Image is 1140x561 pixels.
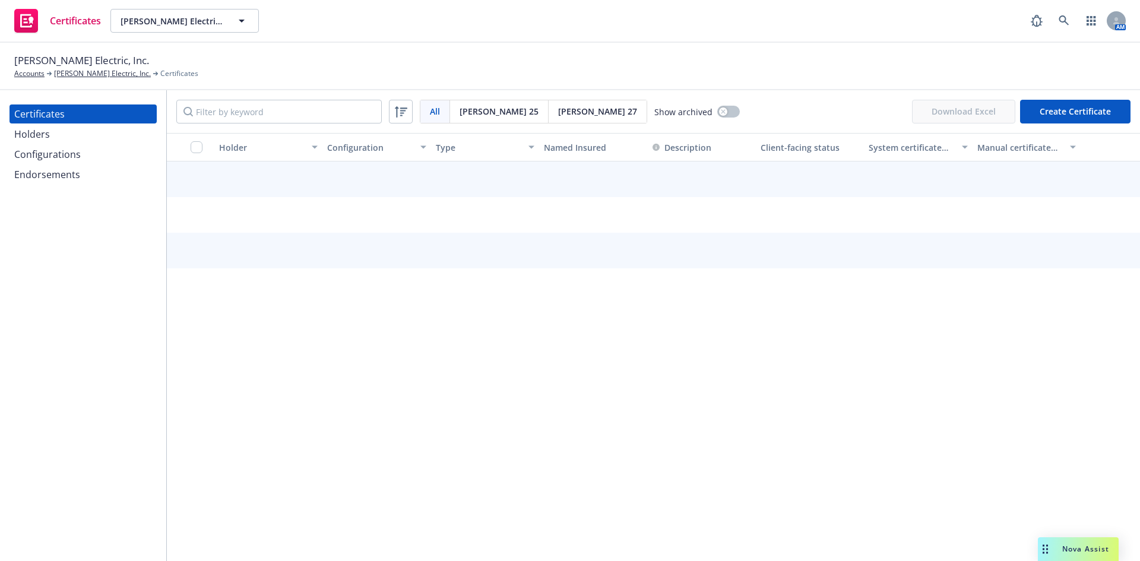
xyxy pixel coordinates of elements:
div: Client-facing status [761,141,859,154]
input: Select all [191,141,202,153]
a: Certificates [9,4,106,37]
button: Create Certificate [1020,100,1130,123]
div: Certificates [14,104,65,123]
div: Manual certificate last generated [977,141,1063,154]
button: Named Insured [539,133,647,161]
span: [PERSON_NAME] Electric, Inc. [14,53,149,68]
a: [PERSON_NAME] Electric, Inc. [54,68,151,79]
a: Search [1052,9,1076,33]
a: Configurations [9,145,157,164]
div: Type [436,141,521,154]
div: Holders [14,125,50,144]
span: All [430,105,440,118]
span: Certificates [160,68,198,79]
button: System certificate last generated [864,133,972,161]
span: Certificates [50,16,101,26]
button: Manual certificate last generated [973,133,1081,161]
a: Holders [9,125,157,144]
div: System certificate last generated [869,141,954,154]
button: Holder [214,133,322,161]
a: Report a Bug [1025,9,1049,33]
button: Type [431,133,539,161]
a: Accounts [14,68,45,79]
button: Client-facing status [756,133,864,161]
button: [PERSON_NAME] Electric, Inc. [110,9,259,33]
button: Nova Assist [1038,537,1119,561]
div: Configurations [14,145,81,164]
span: Show archived [654,106,712,118]
span: Download Excel [912,100,1015,123]
button: Configuration [322,133,430,161]
div: Endorsements [14,165,80,184]
div: Named Insured [544,141,642,154]
input: Filter by keyword [176,100,382,123]
a: Endorsements [9,165,157,184]
div: Drag to move [1038,537,1053,561]
div: Holder [219,141,305,154]
button: Description [653,141,711,154]
span: Nova Assist [1062,544,1109,554]
span: [PERSON_NAME] 27 [558,105,637,118]
span: [PERSON_NAME] 25 [460,105,539,118]
a: Switch app [1079,9,1103,33]
span: [PERSON_NAME] Electric, Inc. [121,15,223,27]
div: Configuration [327,141,413,154]
a: Certificates [9,104,157,123]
